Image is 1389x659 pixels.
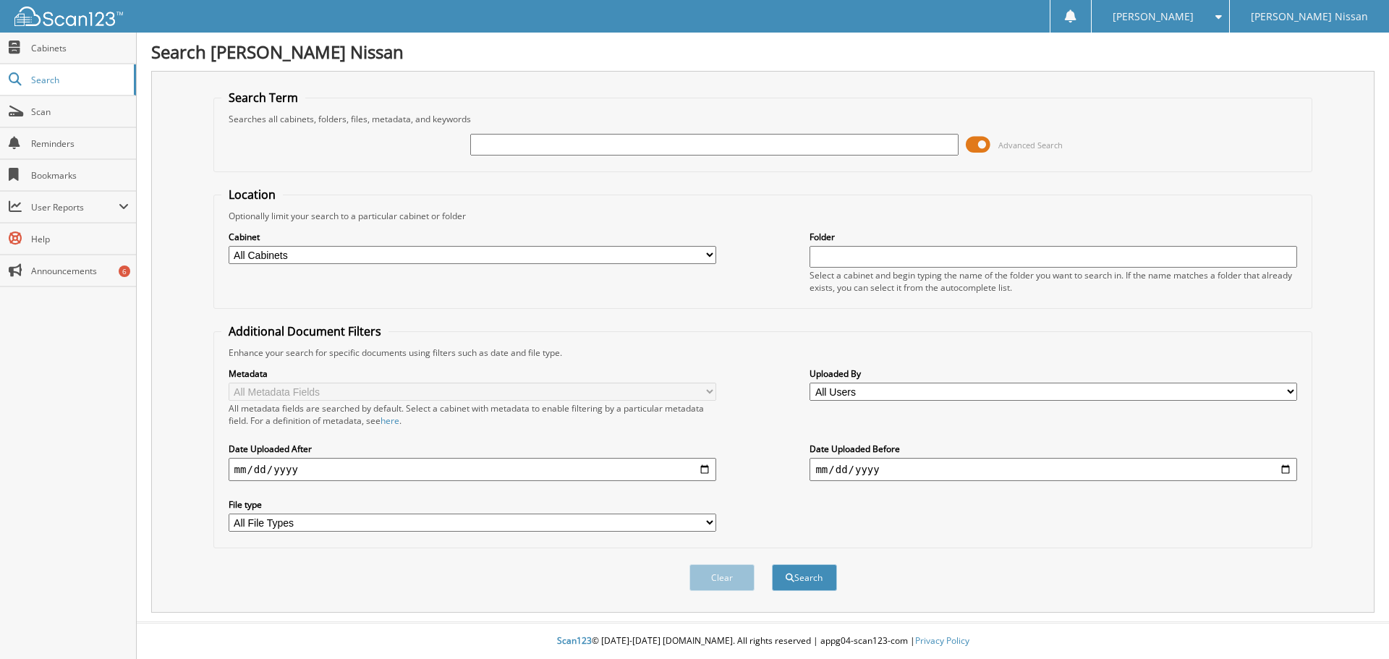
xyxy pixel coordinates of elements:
span: [PERSON_NAME] Nissan [1251,12,1368,21]
a: Privacy Policy [915,634,969,647]
div: Optionally limit your search to a particular cabinet or folder [221,210,1305,222]
div: Select a cabinet and begin typing the name of the folder you want to search in. If the name match... [810,269,1297,294]
legend: Search Term [221,90,305,106]
label: Date Uploaded After [229,443,716,455]
span: Cabinets [31,42,129,54]
span: Advanced Search [998,140,1063,150]
label: Metadata [229,367,716,380]
a: here [381,414,399,427]
h1: Search [PERSON_NAME] Nissan [151,40,1375,64]
label: Uploaded By [810,367,1297,380]
button: Clear [689,564,755,591]
button: Search [772,564,837,591]
span: [PERSON_NAME] [1113,12,1194,21]
input: end [810,458,1297,481]
label: Date Uploaded Before [810,443,1297,455]
label: Cabinet [229,231,716,243]
div: © [DATE]-[DATE] [DOMAIN_NAME]. All rights reserved | appg04-scan123-com | [137,624,1389,659]
legend: Additional Document Filters [221,323,388,339]
span: Bookmarks [31,169,129,182]
span: Search [31,74,127,86]
span: Reminders [31,137,129,150]
legend: Location [221,187,283,203]
span: User Reports [31,201,119,213]
label: File type [229,498,716,511]
input: start [229,458,716,481]
img: scan123-logo-white.svg [14,7,123,26]
div: Searches all cabinets, folders, files, metadata, and keywords [221,113,1305,125]
span: Help [31,233,129,245]
div: All metadata fields are searched by default. Select a cabinet with metadata to enable filtering b... [229,402,716,427]
label: Folder [810,231,1297,243]
div: Enhance your search for specific documents using filters such as date and file type. [221,346,1305,359]
span: Announcements [31,265,129,277]
span: Scan123 [557,634,592,647]
span: Scan [31,106,129,118]
div: 6 [119,265,130,277]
